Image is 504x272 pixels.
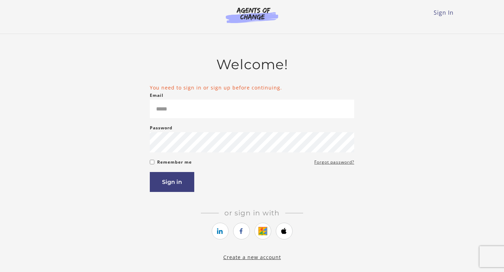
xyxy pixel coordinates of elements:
[219,209,285,217] span: Or sign in with
[212,223,229,239] a: https://courses.thinkific.com/users/auth/linkedin?ss%5Breferral%5D=&ss%5Buser_return_to%5D=%2Fcou...
[434,9,454,16] a: Sign In
[254,223,271,239] a: https://courses.thinkific.com/users/auth/google?ss%5Breferral%5D=&ss%5Buser_return_to%5D=%2Fcours...
[233,223,250,239] a: https://courses.thinkific.com/users/auth/facebook?ss%5Breferral%5D=&ss%5Buser_return_to%5D=%2Fcou...
[276,223,293,239] a: https://courses.thinkific.com/users/auth/apple?ss%5Breferral%5D=&ss%5Buser_return_to%5D=%2Fcourse...
[150,124,173,132] label: Password
[150,84,354,91] li: You need to sign in or sign up before continuing.
[157,158,192,166] label: Remember me
[150,91,163,100] label: Email
[223,254,281,260] a: Create a new account
[218,7,286,23] img: Agents of Change Logo
[314,158,354,166] a: Forgot password?
[150,56,354,73] h2: Welcome!
[150,172,194,192] button: Sign in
